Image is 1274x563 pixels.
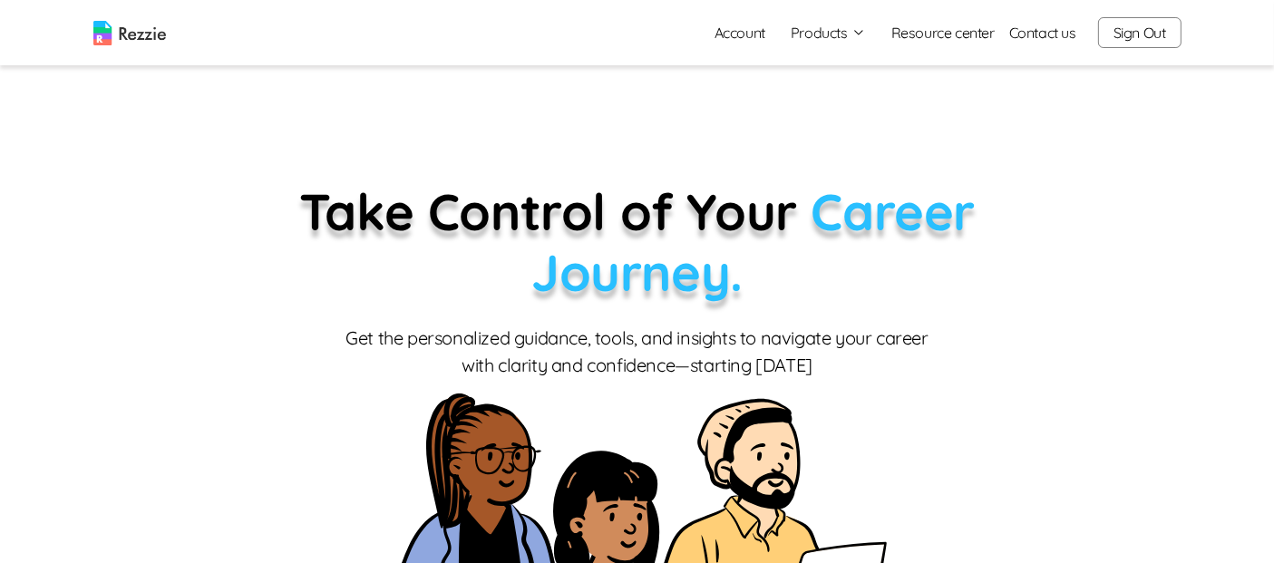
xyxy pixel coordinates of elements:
[891,22,995,44] a: Resource center
[207,181,1068,303] p: Take Control of Your
[531,180,975,304] span: Career Journey.
[700,15,780,51] a: Account
[1009,22,1076,44] a: Contact us
[1098,17,1182,48] button: Sign Out
[791,22,866,44] button: Products
[93,21,166,45] img: logo
[343,325,932,379] p: Get the personalized guidance, tools, and insights to navigate your career with clarity and confi...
